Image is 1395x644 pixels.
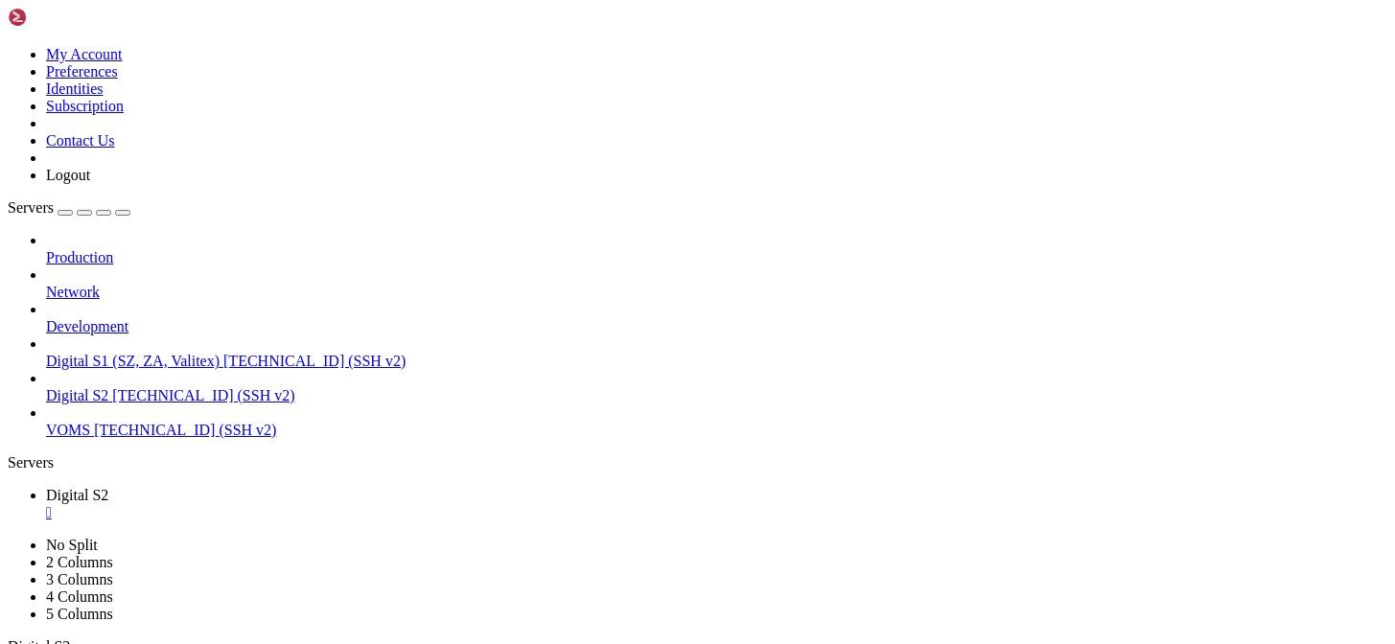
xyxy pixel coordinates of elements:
a: Digital S2 [TECHNICAL_ID] (SSH v2) [46,387,1387,404]
span: [TECHNICAL_ID] (SSH v2) [112,387,294,403]
a:  [46,504,1387,521]
span: Digital S2 [46,487,108,503]
a: VOMS [TECHNICAL_ID] (SSH v2) [46,422,1387,439]
img: Shellngn [8,8,118,27]
span: Servers [8,199,54,216]
a: Digital S2 [46,487,1387,521]
a: Preferences [46,63,118,80]
div: Servers [8,454,1387,471]
span: Network [46,284,100,300]
span: Digital S2 [46,387,108,403]
a: 5 Columns [46,606,113,622]
a: 2 Columns [46,554,113,570]
a: 4 Columns [46,588,113,605]
li: Digital S1 (SZ, ZA, Valitex) [TECHNICAL_ID] (SSH v2) [46,335,1387,370]
a: 3 Columns [46,571,113,587]
a: Subscription [46,98,124,114]
span: [TECHNICAL_ID] (SSH v2) [94,422,276,438]
span: Production [46,249,113,265]
a: My Account [46,46,123,62]
li: Development [46,301,1387,335]
li: Digital S2 [TECHNICAL_ID] (SSH v2) [46,370,1387,404]
a: Contact Us [46,132,115,149]
span: VOMS [46,422,90,438]
span: Development [46,318,128,334]
a: Network [46,284,1387,301]
a: Development [46,318,1387,335]
a: Identities [46,80,104,97]
a: Logout [46,167,90,183]
li: Network [46,266,1387,301]
a: Servers [8,199,130,216]
span: Digital S1 (SZ, ZA, Valitex) [46,353,220,369]
a: Production [46,249,1387,266]
span: [TECHNICAL_ID] (SSH v2) [223,353,406,369]
li: VOMS [TECHNICAL_ID] (SSH v2) [46,404,1387,439]
li: Production [46,232,1387,266]
a: Digital S1 (SZ, ZA, Valitex) [TECHNICAL_ID] (SSH v2) [46,353,1387,370]
a: No Split [46,537,98,553]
